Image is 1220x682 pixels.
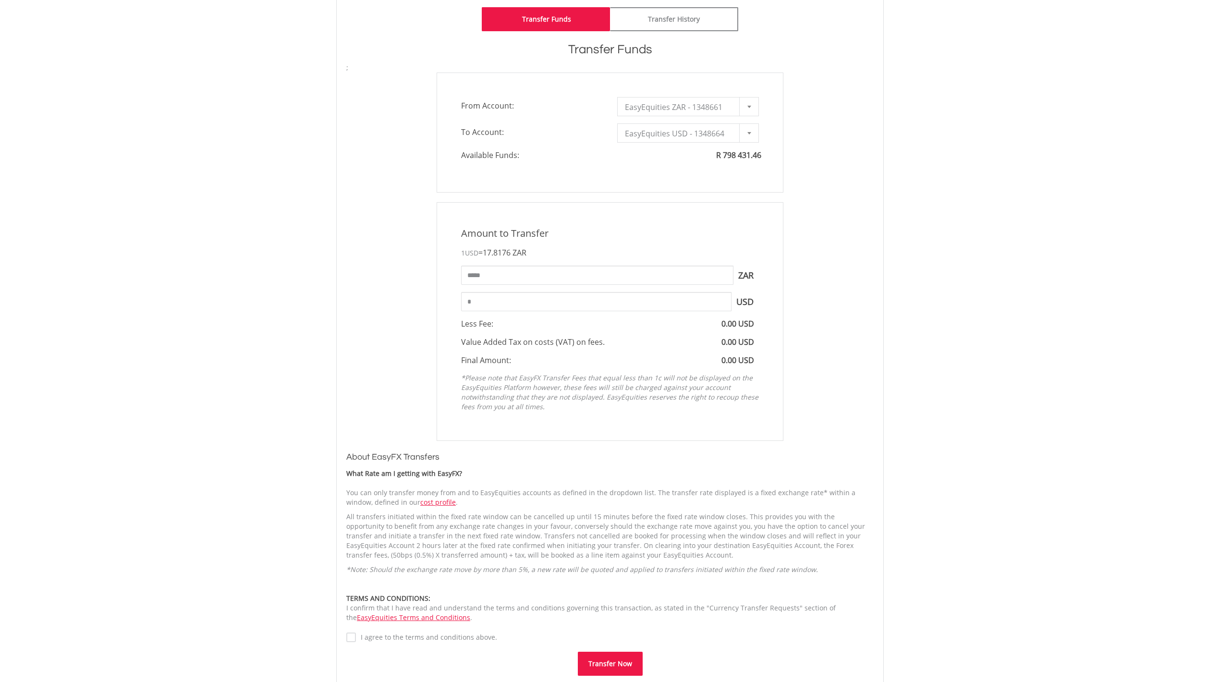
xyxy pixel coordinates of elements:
span: 0.00 USD [721,318,754,329]
span: Value Added Tax on costs (VAT) on fees. [461,337,605,347]
span: Less Fee: [461,318,493,329]
div: TERMS AND CONDITIONS: [346,594,874,603]
span: Available Funds: [454,150,610,161]
span: 0.00 USD [721,337,754,347]
span: 17.8176 [483,247,511,258]
span: 0.00 USD [721,355,754,365]
span: R 798 431.46 [716,150,761,160]
a: Transfer History [610,7,738,31]
button: Transfer Now [578,652,643,676]
em: *Please note that EasyFX Transfer Fees that equal less than 1c will not be displayed on the EasyE... [461,373,758,411]
h1: Transfer Funds [346,41,874,58]
h3: About EasyFX Transfers [346,451,874,464]
span: EasyEquities ZAR - 1348661 [625,97,737,117]
label: I agree to the terms and conditions above. [356,633,497,642]
a: cost profile [420,498,456,507]
div: What Rate am I getting with EasyFX? [346,469,874,478]
span: ZAR [512,247,526,258]
span: To Account: [454,123,610,141]
span: USD [732,292,759,311]
span: 1 [461,248,478,257]
span: = [478,247,526,258]
span: USD [465,248,478,257]
em: *Note: Should the exchange rate move by more than 5%, a new rate will be quoted and applied to tr... [346,565,818,574]
div: Amount to Transfer [454,227,766,241]
span: Final Amount: [461,355,511,365]
span: From Account: [454,97,610,114]
div: I confirm that I have read and understand the terms and conditions governing this transaction, as... [346,594,874,622]
span: EasyEquities USD - 1348664 [625,124,737,143]
a: EasyEquities Terms and Conditions [357,613,470,622]
a: Transfer Funds [482,7,610,31]
form: ; [346,63,874,676]
p: All transfers initiated within the fixed rate window can be cancelled up until 15 minutes before ... [346,512,874,560]
span: ZAR [733,266,759,285]
p: You can only transfer money from and to EasyEquities accounts as defined in the dropdown list. Th... [346,488,874,507]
